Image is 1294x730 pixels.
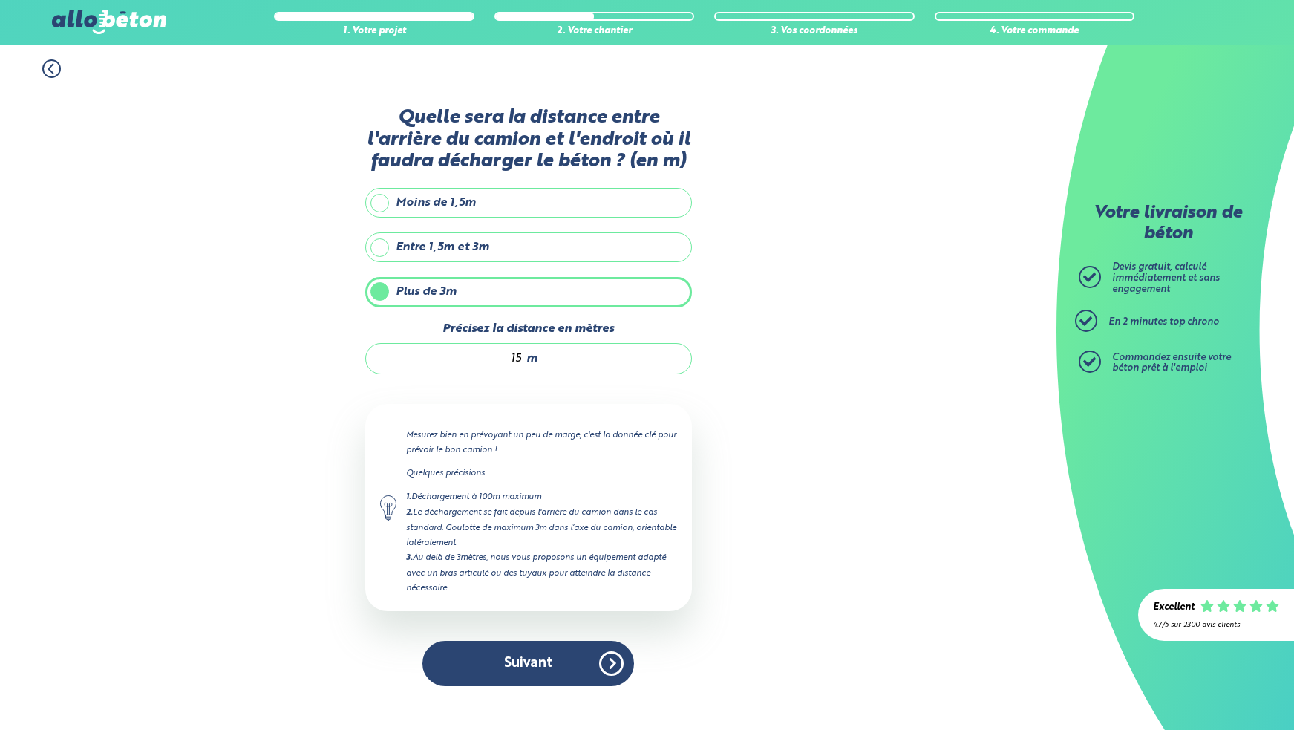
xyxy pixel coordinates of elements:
div: 4.7/5 sur 2300 avis clients [1153,621,1279,629]
span: Devis gratuit, calculé immédiatement et sans engagement [1112,262,1220,293]
div: 3. Vos coordonnées [714,26,915,37]
strong: 3. [406,554,413,562]
input: 0 [381,351,523,366]
label: Entre 1,5m et 3m [365,232,692,262]
strong: 2. [406,509,413,517]
span: En 2 minutes top chrono [1108,317,1219,327]
strong: 1. [406,493,411,501]
p: Quelques précisions [406,466,677,480]
button: Suivant [422,641,634,686]
span: Commandez ensuite votre béton prêt à l'emploi [1112,353,1231,374]
span: m [526,352,537,365]
div: 2. Votre chantier [494,26,695,37]
div: 4. Votre commande [935,26,1135,37]
label: Plus de 3m [365,277,692,307]
p: Mesurez bien en prévoyant un peu de marge, c'est la donnée clé pour prévoir le bon camion ! [406,428,677,457]
label: Moins de 1,5m [365,188,692,218]
div: 1. Votre projet [274,26,474,37]
iframe: Help widget launcher [1162,672,1278,714]
div: Le déchargement se fait depuis l'arrière du camion dans le cas standard. Goulotte de maximum 3m d... [406,505,677,550]
div: Excellent [1153,602,1195,613]
label: Précisez la distance en mètres [365,322,692,336]
div: Déchargement à 100m maximum [406,489,677,505]
label: Quelle sera la distance entre l'arrière du camion et l'endroit où il faudra décharger le béton ? ... [365,107,692,172]
img: allobéton [52,10,166,34]
p: Votre livraison de béton [1082,203,1253,244]
div: Au delà de 3mètres, nous vous proposons un équipement adapté avec un bras articulé ou des tuyaux ... [406,550,677,596]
